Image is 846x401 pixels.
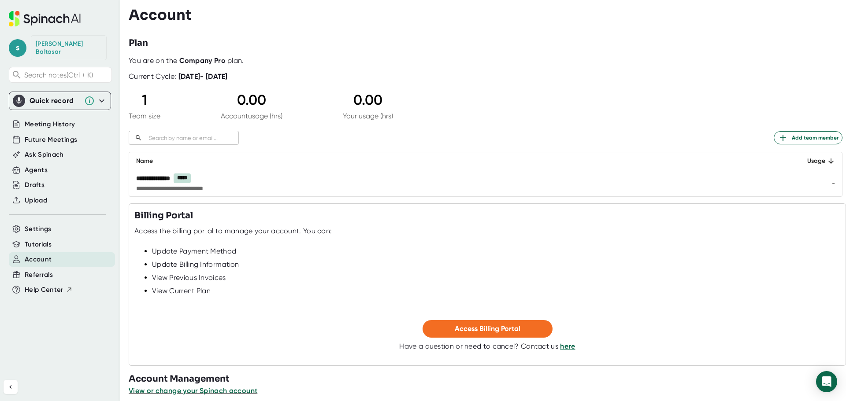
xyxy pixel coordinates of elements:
a: here [560,342,575,350]
div: Access the billing portal to manage your account. You can: [134,227,332,235]
button: Add team member [774,131,842,144]
div: View Current Plan [152,287,840,295]
span: Access Billing Portal [455,324,520,333]
h3: Billing Portal [134,209,193,222]
div: Update Billing Information [152,260,840,269]
div: Open Intercom Messenger [816,371,837,392]
div: Have a question or need to cancel? Contact us [399,342,575,351]
button: View or change your Spinach account [129,386,257,396]
span: Search notes (Ctrl + K) [24,71,109,79]
span: Help Center [25,285,63,295]
h3: Plan [129,37,148,50]
td: - [599,170,842,196]
b: Company Pro [179,56,226,65]
div: Severo Baltasar [36,40,102,55]
button: Agents [25,165,48,175]
button: Access Billing Portal [423,320,553,338]
div: Quick record [13,92,107,110]
span: s [9,39,26,57]
div: View Previous Invoices [152,273,840,282]
button: Referrals [25,270,53,280]
b: [DATE] - [DATE] [178,72,228,81]
div: Account usage (hrs) [221,112,282,120]
div: Current Cycle: [129,72,228,81]
div: Usage [606,156,835,166]
button: Tutorials [25,239,52,250]
div: Your usage (hrs) [343,112,393,120]
button: Help Center [25,285,73,295]
input: Search by name or email... [145,133,239,143]
h3: Account [129,7,192,23]
span: Add team member [778,132,839,143]
span: View or change your Spinach account [129,386,257,395]
div: Name [136,156,592,166]
button: Account [25,254,52,265]
h3: Account Management [129,372,846,386]
div: Update Payment Method [152,247,840,256]
button: Upload [25,195,47,206]
div: Quick record [30,96,80,105]
div: 0.00 [221,92,282,108]
div: 1 [129,92,160,108]
button: Ask Spinach [25,150,64,160]
div: Team size [129,112,160,120]
button: Settings [25,224,52,234]
button: Meeting History [25,119,75,129]
div: 0.00 [343,92,393,108]
button: Collapse sidebar [4,380,18,394]
button: Future Meetings [25,135,77,145]
button: Drafts [25,180,45,190]
div: You are on the plan. [129,56,842,65]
